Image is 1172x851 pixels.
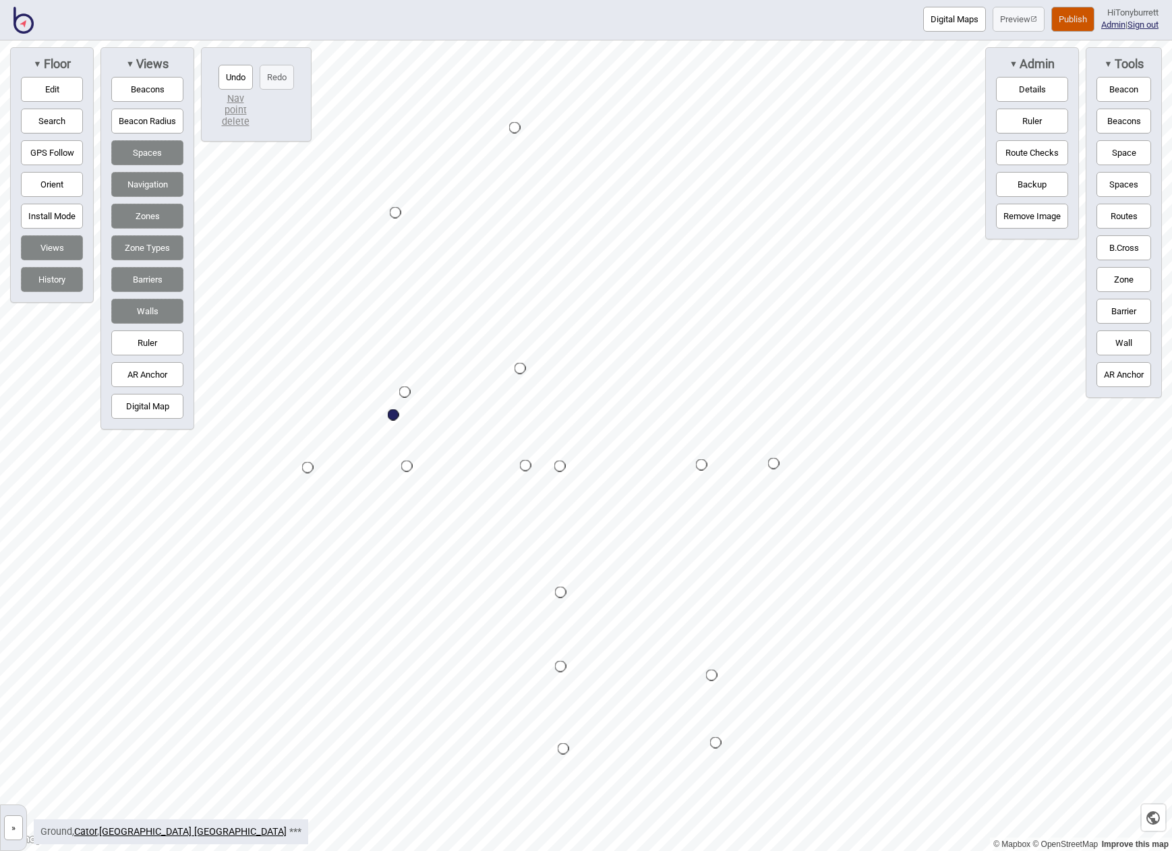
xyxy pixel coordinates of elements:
button: GPS Follow [21,140,83,165]
button: Redo [260,65,294,90]
button: Preview [993,7,1045,32]
div: Map marker [302,462,314,473]
div: Map marker [509,122,521,134]
button: Route Checks [996,140,1068,165]
button: B.Cross [1096,235,1151,260]
img: preview [1030,16,1037,22]
span: Admin [1018,57,1055,71]
span: ▼ [33,59,41,69]
div: Map marker [710,737,722,749]
div: Map marker [520,460,531,471]
span: ▼ [1104,59,1112,69]
div: Hi Tonyburrett [1101,7,1159,19]
a: Admin [1101,20,1125,30]
span: Tools [1113,57,1144,71]
button: Orient [21,172,83,197]
button: Digital Map [111,394,183,419]
a: Cator [74,826,97,838]
span: ▼ [1009,59,1018,69]
button: Walls [111,299,183,324]
a: Map feedback [1102,840,1169,849]
button: Spaces [111,140,183,165]
span: Views [134,57,169,71]
div: Map marker [554,461,566,472]
a: Mapbox [993,840,1030,849]
button: Routes [1096,204,1151,229]
div: Map marker [401,461,413,472]
a: OpenStreetMap [1032,840,1098,849]
button: Views [21,235,83,260]
button: Zone [1096,267,1151,292]
div: Map marker [768,458,780,469]
span: Floor [42,57,71,71]
button: Nav point delete [215,93,256,127]
button: Barrier [1096,299,1151,324]
div: Map marker [515,363,526,374]
button: History [21,267,83,292]
button: Details [996,77,1068,102]
span: , [74,826,99,838]
button: Zone Types [111,235,183,260]
img: BindiMaps CMS [13,7,34,34]
button: Install Mode [21,204,83,229]
div: Map marker [399,386,411,398]
button: Beacons [1096,109,1151,134]
button: Beacon [1096,77,1151,102]
button: Barriers [111,267,183,292]
button: Navigation [111,172,183,197]
button: Spaces [1096,172,1151,197]
button: Edit [21,77,83,102]
button: Beacon Radius [111,109,183,134]
button: Zones [111,204,183,229]
a: Previewpreview [993,7,1045,32]
button: Sign out [1127,20,1159,30]
div: Map marker [696,459,707,471]
button: AR Anchor [111,362,183,387]
div: Map marker [555,587,566,598]
span: | [1101,20,1127,30]
button: Ruler [111,330,183,355]
span: ▼ [126,59,134,69]
button: Beacons [111,77,183,102]
button: Remove Image [996,204,1068,229]
div: Map marker [706,670,717,681]
button: Undo [218,65,253,90]
button: Backup [996,172,1068,197]
div: Map marker [558,743,569,755]
div: Map marker [555,661,566,672]
button: AR Anchor [1096,362,1151,387]
div: Map marker [390,207,401,218]
a: Mapbox logo [4,831,63,847]
button: Digital Maps [923,7,986,32]
button: » [4,815,23,840]
div: Map marker [388,409,399,421]
button: Wall [1096,330,1151,355]
button: Ruler [996,109,1068,134]
a: » [1,819,26,833]
button: Publish [1051,7,1094,32]
button: Search [21,109,83,134]
a: [GEOGRAPHIC_DATA] [GEOGRAPHIC_DATA] [99,826,287,838]
button: Space [1096,140,1151,165]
